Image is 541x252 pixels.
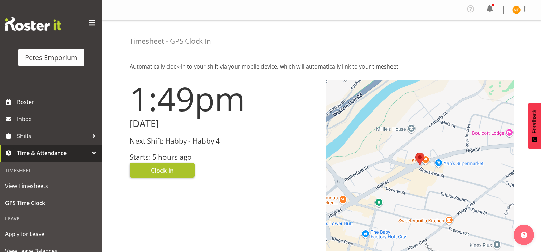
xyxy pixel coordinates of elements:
[2,163,101,177] div: Timesheet
[531,109,538,133] span: Feedback
[130,62,514,71] p: Automatically clock-in to your shift via your mobile device, which will automatically link to you...
[17,131,89,141] span: Shifts
[17,97,99,107] span: Roster
[130,80,318,117] h1: 1:49pm
[130,153,318,161] h3: Starts: 5 hours ago
[130,118,318,129] h2: [DATE]
[528,103,541,149] button: Feedback - Show survey
[130,37,211,45] h4: Timesheet - GPS Clock In
[2,211,101,225] div: Leave
[130,137,318,145] h3: Next Shift: Habby - Habby 4
[5,198,97,208] span: GPS Time Clock
[5,229,97,239] span: Apply for Leave
[17,114,99,124] span: Inbox
[25,53,77,63] div: Petes Emporium
[512,6,521,14] img: nicole-thomson8388.jpg
[2,225,101,242] a: Apply for Leave
[130,163,195,178] button: Clock In
[521,232,527,238] img: help-xxl-2.png
[5,181,97,191] span: View Timesheets
[151,166,174,175] span: Clock In
[2,194,101,211] a: GPS Time Clock
[5,17,61,31] img: Rosterit website logo
[2,177,101,194] a: View Timesheets
[17,148,89,158] span: Time & Attendance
